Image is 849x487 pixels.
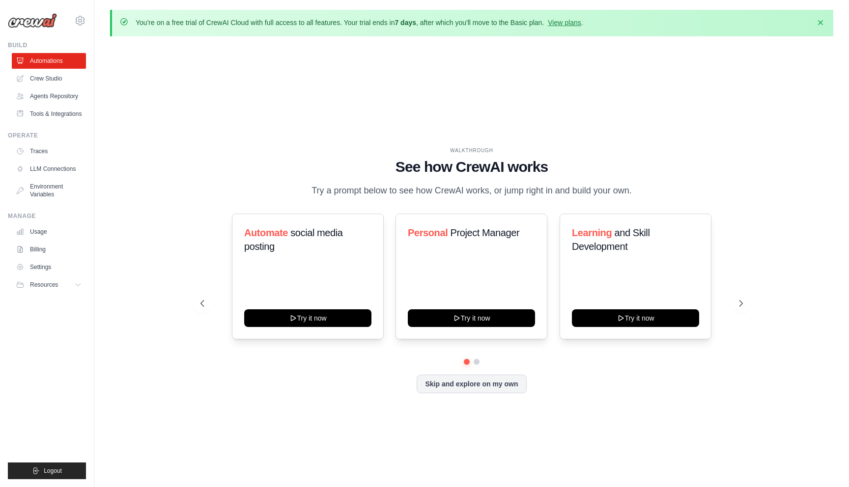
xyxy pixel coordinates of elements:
[244,309,371,327] button: Try it now
[12,161,86,177] a: LLM Connections
[572,227,612,238] span: Learning
[12,71,86,86] a: Crew Studio
[8,212,86,220] div: Manage
[8,13,57,28] img: Logo
[12,106,86,122] a: Tools & Integrations
[8,462,86,479] button: Logout
[244,227,343,252] span: social media posting
[12,224,86,240] a: Usage
[572,227,650,252] span: and Skill Development
[12,259,86,275] a: Settings
[44,467,62,475] span: Logout
[572,309,699,327] button: Try it now
[12,179,86,202] a: Environment Variables
[548,19,581,27] a: View plans
[451,227,520,238] span: Project Manager
[12,143,86,159] a: Traces
[307,184,637,198] p: Try a prompt below to see how CrewAI works, or jump right in and build your own.
[12,242,86,257] a: Billing
[408,309,535,327] button: Try it now
[8,132,86,139] div: Operate
[30,281,58,289] span: Resources
[244,227,288,238] span: Automate
[12,277,86,293] button: Resources
[200,158,743,176] h1: See how CrewAI works
[395,19,416,27] strong: 7 days
[200,147,743,154] div: WALKTHROUGH
[12,53,86,69] a: Automations
[12,88,86,104] a: Agents Repository
[408,227,448,238] span: Personal
[417,375,526,393] button: Skip and explore on my own
[136,18,583,27] p: You're on a free trial of CrewAI Cloud with full access to all features. Your trial ends in , aft...
[8,41,86,49] div: Build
